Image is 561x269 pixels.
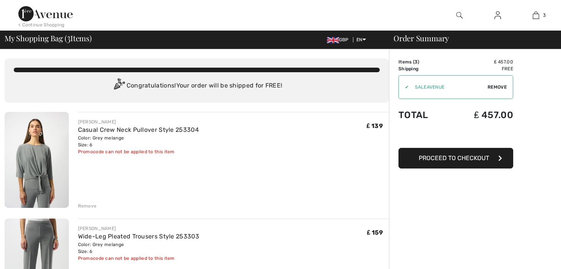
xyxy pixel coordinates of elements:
span: 3 [543,12,546,19]
img: Casual Crew Neck Pullover Style 253304 [5,112,69,208]
div: Order Summary [384,34,556,42]
td: Shipping [398,65,448,72]
span: Remove [488,84,507,91]
div: Promocode can not be applied to this item [78,255,199,262]
img: search the website [456,11,463,20]
span: ₤ 139 [367,122,383,130]
div: [PERSON_NAME] [78,118,199,125]
img: UK Pound [327,37,339,43]
div: Congratulations! Your order will be shipped for FREE! [14,78,380,94]
span: Proceed to Checkout [419,154,489,162]
a: Casual Crew Neck Pullover Style 253304 [78,126,199,133]
button: Proceed to Checkout [398,148,513,169]
td: Items ( ) [398,58,448,65]
img: My Info [494,11,501,20]
span: 3 [67,32,70,42]
td: ₤ 457.00 [448,58,513,65]
iframe: PayPal [398,128,513,145]
input: Promo code [409,76,488,99]
span: EN [356,37,366,42]
span: 3 [415,59,418,65]
img: 1ère Avenue [18,6,73,21]
div: ✔ [399,84,409,91]
td: Free [448,65,513,72]
div: Remove [78,203,97,209]
span: GBP [327,37,352,42]
a: Wide-Leg Pleated Trousers Style 253303 [78,233,199,240]
span: ₤ 159 [367,229,383,236]
td: Total [398,102,448,128]
img: My Bag [533,11,539,20]
div: [PERSON_NAME] [78,225,199,232]
span: My Shopping Bag ( Items) [5,34,92,42]
a: Sign In [488,11,507,20]
div: Promocode can not be applied to this item [78,148,199,155]
div: Color: Grey melange Size: 6 [78,134,199,148]
a: 3 [517,11,554,20]
td: ₤ 457.00 [448,102,513,128]
div: < Continue Shopping [18,21,65,28]
img: Congratulation2.svg [111,78,127,94]
div: Color: Grey melange Size: 6 [78,241,199,255]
